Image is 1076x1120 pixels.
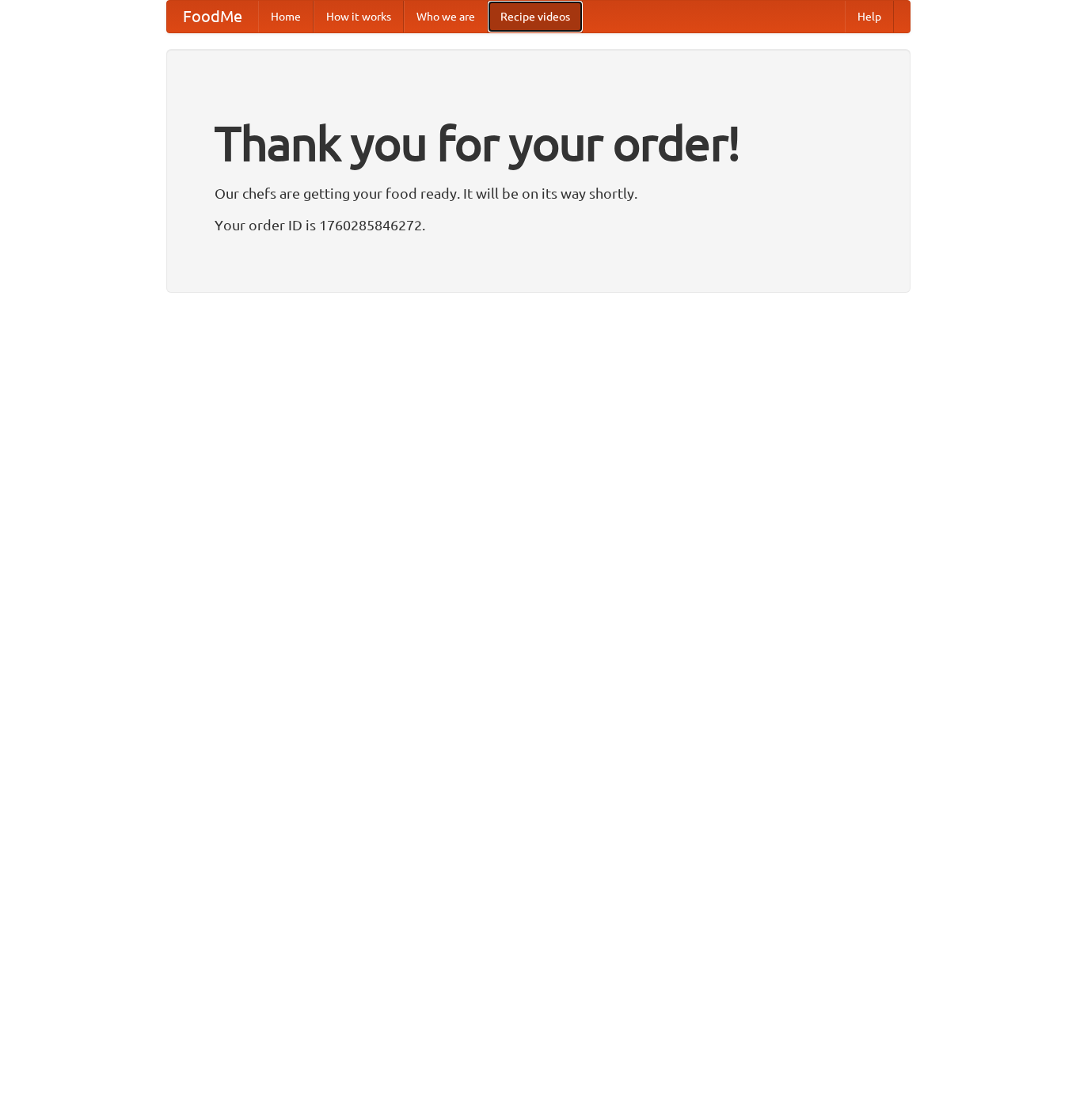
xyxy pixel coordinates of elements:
[215,105,862,181] h1: Thank you for your order!
[404,1,488,32] a: Who we are
[167,1,258,32] a: FoodMe
[215,213,862,237] p: Your order ID is 1760285846272.
[215,181,862,205] p: Our chefs are getting your food ready. It will be on its way shortly.
[488,1,583,32] a: Recipe videos
[314,1,404,32] a: How it works
[258,1,314,32] a: Home
[845,1,894,32] a: Help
